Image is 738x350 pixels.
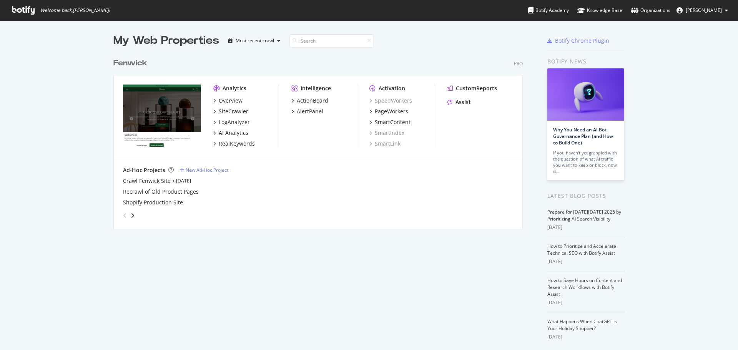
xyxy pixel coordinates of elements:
[213,140,255,148] a: RealKeywords
[369,129,404,137] a: SmartIndex
[301,85,331,92] div: Intelligence
[176,177,191,184] a: [DATE]
[291,108,323,115] a: AlertPanel
[297,108,323,115] div: AlertPanel
[375,118,411,126] div: SmartContent
[123,166,165,174] div: Ad-Hoc Projects
[130,212,135,219] div: angle-right
[123,199,183,206] a: Shopify Production Site
[547,224,625,231] div: [DATE]
[113,33,219,48] div: My Web Properties
[113,48,529,229] div: grid
[291,97,328,105] a: ActionBoard
[219,129,248,137] div: AI Analytics
[369,108,408,115] a: PageWorkers
[547,258,625,265] div: [DATE]
[120,209,130,222] div: angle-left
[213,118,250,126] a: LogAnalyzer
[547,277,622,297] a: How to Save Hours on Content and Research Workflows with Botify Assist
[456,85,497,92] div: CustomReports
[297,97,328,105] div: ActionBoard
[514,60,523,67] div: Pro
[236,38,274,43] div: Most recent crawl
[547,37,609,45] a: Botify Chrome Plugin
[547,192,625,200] div: Latest Blog Posts
[219,108,248,115] div: SiteCrawler
[547,299,625,306] div: [DATE]
[369,97,412,105] a: SpeedWorkers
[555,37,609,45] div: Botify Chrome Plugin
[40,7,110,13] span: Welcome back, [PERSON_NAME] !
[375,108,408,115] div: PageWorkers
[213,97,243,105] a: Overview
[379,85,405,92] div: Activation
[631,7,670,14] div: Organizations
[123,85,201,147] img: www.fenwick.co.uk/
[123,177,171,185] a: Crawl Fenwick Site
[553,126,613,146] a: Why You Need an AI Bot Governance Plan (and How to Build One)
[577,7,622,14] div: Knowledge Base
[123,188,199,196] a: Recrawl of Old Product Pages
[455,98,471,106] div: Assist
[553,150,618,174] div: If you haven’t yet grappled with the question of what AI traffic you want to keep or block, now is…
[219,97,243,105] div: Overview
[186,167,228,173] div: New Ad-Hoc Project
[547,68,624,121] img: Why You Need an AI Bot Governance Plan (and How to Build One)
[113,58,150,69] a: Fenwick
[547,333,625,340] div: [DATE]
[289,34,374,48] input: Search
[180,167,228,173] a: New Ad-Hoc Project
[219,140,255,148] div: RealKeywords
[547,209,621,222] a: Prepare for [DATE][DATE] 2025 by Prioritizing AI Search Visibility
[547,243,616,256] a: How to Prioritize and Accelerate Technical SEO with Botify Assist
[369,140,401,148] a: SmartLink
[213,129,248,137] a: AI Analytics
[213,108,248,115] a: SiteCrawler
[547,318,617,332] a: What Happens When ChatGPT Is Your Holiday Shopper?
[223,85,246,92] div: Analytics
[219,118,250,126] div: LogAnalyzer
[447,85,497,92] a: CustomReports
[369,118,411,126] a: SmartContent
[670,4,734,17] button: [PERSON_NAME]
[547,57,625,66] div: Botify news
[528,7,569,14] div: Botify Academy
[447,98,471,106] a: Assist
[113,58,147,69] div: Fenwick
[686,7,722,13] span: Matilda Kousa
[225,35,283,47] button: Most recent crawl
